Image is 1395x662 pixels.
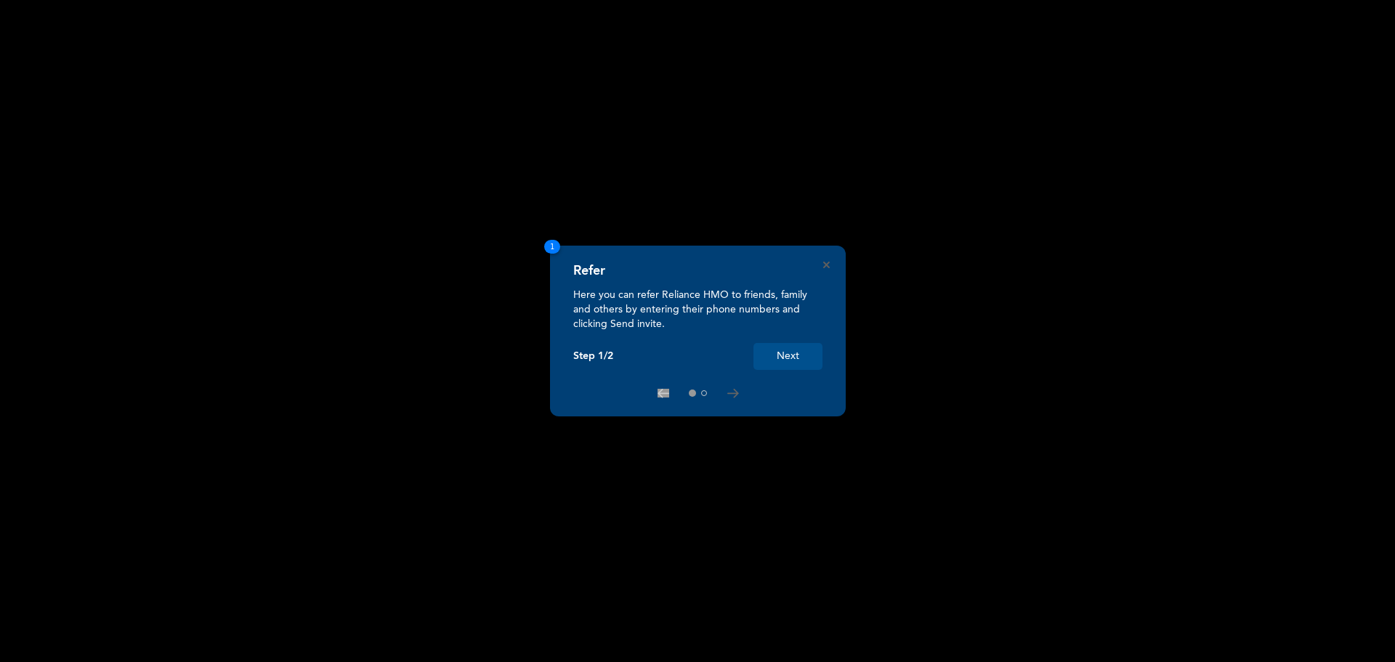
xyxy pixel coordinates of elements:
button: Close [823,262,830,268]
p: Step 1/2 [573,350,613,363]
p: Here you can refer Reliance HMO to friends, family and others by entering their phone numbers and... [573,288,822,331]
h4: Refer [573,263,605,279]
span: 1 [544,240,560,254]
button: Next [753,343,822,370]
